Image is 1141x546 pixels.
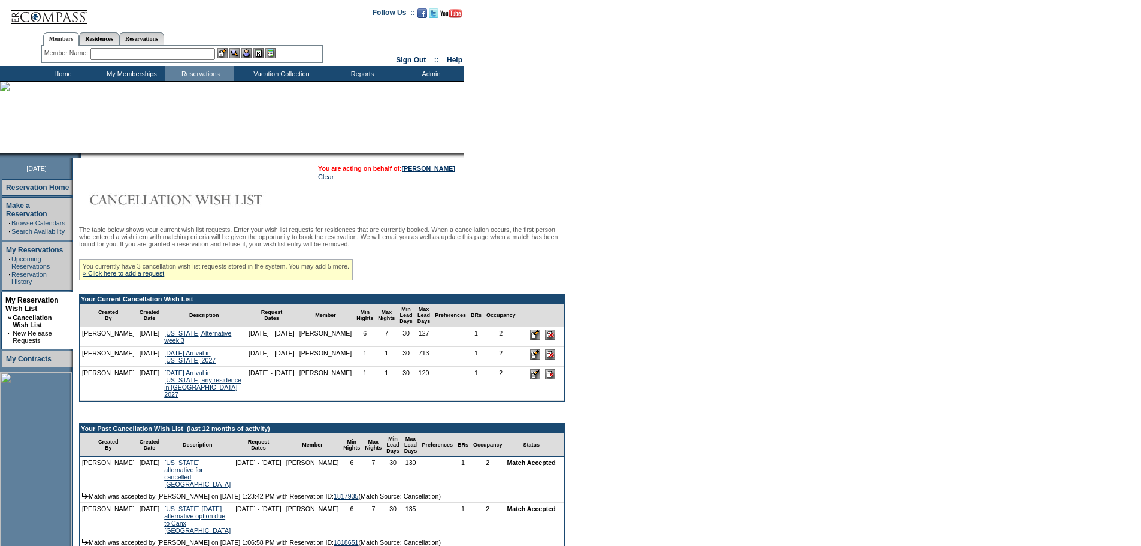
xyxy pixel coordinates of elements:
[397,367,415,401] td: 30
[235,459,282,466] nobr: [DATE] - [DATE]
[402,433,420,457] td: Max Lead Days
[396,56,426,64] a: Sign Out
[6,246,63,254] a: My Reservations
[8,314,11,321] b: »
[79,259,353,280] div: You currently have 3 cancellation wish list requests stored in the system. You may add 5 more.
[27,66,96,81] td: Home
[362,433,384,457] td: Max Nights
[341,433,362,457] td: Min Nights
[318,173,334,180] a: Clear
[137,347,162,367] td: [DATE]
[13,314,52,328] a: Cancellation Wish List
[415,347,433,367] td: 713
[234,66,326,81] td: Vacation Collection
[341,457,362,490] td: 6
[468,304,484,327] td: BRs
[297,367,355,401] td: [PERSON_NAME]
[376,367,397,401] td: 1
[484,367,518,401] td: 2
[77,153,81,158] img: promoShadowLeftCorner.gif
[397,347,415,367] td: 30
[249,369,295,376] nobr: [DATE] - [DATE]
[80,304,137,327] td: Created By
[8,228,10,235] td: ·
[137,327,162,347] td: [DATE]
[354,327,376,347] td: 6
[354,367,376,401] td: 1
[326,66,395,81] td: Reports
[80,503,137,536] td: [PERSON_NAME]
[82,539,89,545] img: arrow.gif
[530,330,540,340] input: Edit this Request
[471,503,505,536] td: 2
[545,369,555,379] input: Delete this Request
[417,12,427,19] a: Become our fan on Facebook
[484,304,518,327] td: Occupancy
[397,327,415,347] td: 30
[249,349,295,357] nobr: [DATE] - [DATE]
[235,505,282,512] nobr: [DATE] - [DATE]
[471,457,505,490] td: 2
[415,304,433,327] td: Max Lead Days
[13,330,52,344] a: New Release Requests
[373,7,415,22] td: Follow Us ::
[284,433,341,457] td: Member
[384,457,402,490] td: 30
[6,201,47,218] a: Make a Reservation
[11,219,65,227] a: Browse Calendars
[43,32,80,46] a: Members
[11,228,65,235] a: Search Availability
[419,433,455,457] td: Preferences
[415,367,433,401] td: 120
[137,503,162,536] td: [DATE]
[8,271,10,285] td: ·
[455,433,471,457] td: BRs
[434,56,439,64] span: ::
[83,270,164,277] a: » Click here to add a request
[165,66,234,81] td: Reservations
[8,219,10,227] td: ·
[484,347,518,367] td: 2
[246,304,297,327] td: Request Dates
[8,330,11,344] td: ·
[253,48,264,58] img: Reservations
[362,457,384,490] td: 7
[297,304,355,327] td: Member
[376,327,397,347] td: 7
[429,12,438,19] a: Follow us on Twitter
[402,503,420,536] td: 135
[530,369,540,379] input: Edit this Request
[402,165,455,172] a: [PERSON_NAME]
[297,347,355,367] td: [PERSON_NAME]
[79,188,319,212] img: Cancellation Wish List
[164,330,231,344] a: [US_STATE] Alternative week 3
[455,503,471,536] td: 1
[80,457,137,490] td: [PERSON_NAME]
[415,327,433,347] td: 127
[429,8,438,18] img: Follow us on Twitter
[384,433,402,457] td: Min Lead Days
[162,433,233,457] td: Description
[468,347,484,367] td: 1
[376,347,397,367] td: 1
[233,433,284,457] td: Request Dates
[229,48,240,58] img: View
[354,347,376,367] td: 1
[417,8,427,18] img: Become our fan on Facebook
[26,165,47,172] span: [DATE]
[384,503,402,536] td: 30
[455,457,471,490] td: 1
[395,66,464,81] td: Admin
[80,367,137,401] td: [PERSON_NAME]
[80,424,564,433] td: Your Past Cancellation Wish List (last 12 months of activity)
[80,294,564,304] td: Your Current Cancellation Wish List
[530,349,540,360] input: Edit this Request
[354,304,376,327] td: Min Nights
[504,433,558,457] td: Status
[334,539,359,546] a: 1818651
[6,183,69,192] a: Reservation Home
[265,48,276,58] img: b_calculator.gif
[5,296,59,313] a: My Reservation Wish List
[6,355,52,363] a: My Contracts
[397,304,415,327] td: Min Lead Days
